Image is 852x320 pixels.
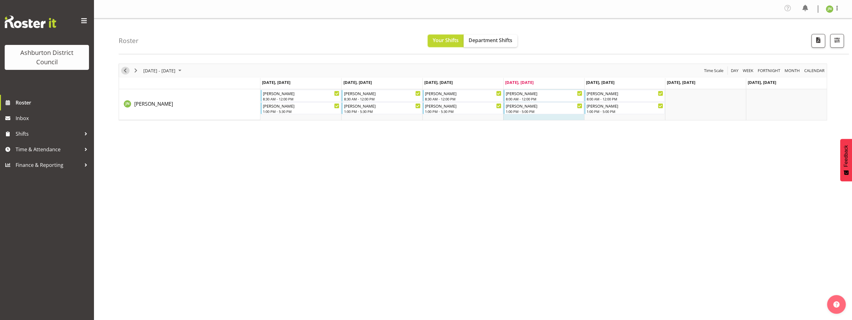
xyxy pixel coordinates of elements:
span: [DATE], [DATE] [343,80,372,85]
span: Fortnight [757,67,781,75]
table: Timeline Week of August 28, 2025 [260,89,827,120]
button: Filter Shifts [830,34,844,48]
button: Fortnight [757,67,781,75]
span: [DATE] - [DATE] [143,67,176,75]
span: [DATE], [DATE] [667,80,695,85]
span: [DATE], [DATE] [586,80,614,85]
span: [DATE], [DATE] [262,80,290,85]
div: 8:30 AM - 12:00 PM [263,96,339,101]
div: [PERSON_NAME] [425,90,501,96]
div: Jonathan Nixon"s event - Jonathan Nixon Begin From Tuesday, August 26, 2025 at 1:00:00 PM GMT+12:... [342,102,422,114]
button: Timeline Week [742,67,755,75]
span: Your Shifts [433,37,459,44]
button: Department Shifts [464,35,517,47]
span: Day [730,67,739,75]
button: Download a PDF of the roster according to the set date range. [811,34,825,48]
div: [PERSON_NAME] [263,90,339,96]
div: 1:00 PM - 5:00 PM [506,109,582,114]
div: Jonathan Nixon"s event - Jonathan Nixon Begin From Friday, August 29, 2025 at 8:00:00 AM GMT+12:0... [584,90,665,102]
button: August 25 - 31, 2025 [142,67,184,75]
button: Timeline Day [730,67,740,75]
div: Jonathan Nixon"s event - Jonathan Nixon Begin From Tuesday, August 26, 2025 at 8:30:00 AM GMT+12:... [342,90,422,102]
div: 1:00 PM - 5:30 PM [425,109,501,114]
button: Next [132,67,140,75]
button: Time Scale [703,67,725,75]
div: Jonathan Nixon"s event - Jonathan Nixon Begin From Thursday, August 28, 2025 at 1:00:00 PM GMT+12... [504,102,584,114]
div: [PERSON_NAME] [506,90,582,96]
div: 8:00 AM - 12:00 PM [506,96,582,101]
span: calendar [804,67,825,75]
span: Inbox [16,114,91,123]
div: Jonathan Nixon"s event - Jonathan Nixon Begin From Monday, August 25, 2025 at 8:30:00 AM GMT+12:0... [261,90,341,102]
div: [PERSON_NAME] [506,103,582,109]
span: Shifts [16,129,81,138]
div: Jonathan Nixon"s event - Jonathan Nixon Begin From Friday, August 29, 2025 at 1:00:00 PM GMT+12:0... [584,102,665,114]
div: Timeline Week of August 28, 2025 [119,64,827,120]
span: Month [784,67,800,75]
div: [PERSON_NAME] [587,90,663,96]
img: jonathan-nixon10004.jpg [826,5,833,13]
img: Rosterit website logo [5,16,56,28]
td: Jonathan Nixon resource [119,89,260,120]
span: [PERSON_NAME] [134,100,173,107]
div: [PERSON_NAME] [344,103,420,109]
span: Roster [16,98,91,107]
span: Time & Attendance [16,145,81,154]
div: 8:00 AM - 12:00 PM [587,96,663,101]
div: Jonathan Nixon"s event - Jonathan Nixon Begin From Wednesday, August 27, 2025 at 1:00:00 PM GMT+1... [423,102,503,114]
div: Jonathan Nixon"s event - Jonathan Nixon Begin From Wednesday, August 27, 2025 at 8:30:00 AM GMT+1... [423,90,503,102]
span: [DATE], [DATE] [748,80,776,85]
span: Time Scale [703,67,724,75]
button: Feedback - Show survey [840,139,852,181]
div: [PERSON_NAME] [587,103,663,109]
div: 1:00 PM - 5:00 PM [587,109,663,114]
span: [DATE], [DATE] [424,80,453,85]
div: [PERSON_NAME] [344,90,420,96]
div: Jonathan Nixon"s event - Jonathan Nixon Begin From Monday, August 25, 2025 at 1:00:00 PM GMT+12:0... [261,102,341,114]
button: Your Shifts [428,35,464,47]
span: Feedback [843,145,849,167]
h4: Roster [119,37,139,44]
div: 8:30 AM - 12:00 PM [344,96,420,101]
span: Finance & Reporting [16,160,81,170]
span: Week [742,67,754,75]
div: Previous [120,64,131,77]
a: [PERSON_NAME] [134,100,173,108]
div: 8:30 AM - 12:00 PM [425,96,501,101]
button: Previous [121,67,130,75]
button: Timeline Month [784,67,801,75]
img: help-xxl-2.png [833,301,840,308]
div: 1:00 PM - 5:30 PM [344,109,420,114]
span: [DATE], [DATE] [505,80,534,85]
div: Jonathan Nixon"s event - Jonathan Nixon Begin From Thursday, August 28, 2025 at 8:00:00 AM GMT+12... [504,90,584,102]
div: 1:00 PM - 5:30 PM [263,109,339,114]
div: [PERSON_NAME] [263,103,339,109]
button: Month [803,67,826,75]
div: [PERSON_NAME] [425,103,501,109]
div: Next [131,64,141,77]
div: Ashburton District Council [11,48,83,67]
span: Department Shifts [469,37,512,44]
